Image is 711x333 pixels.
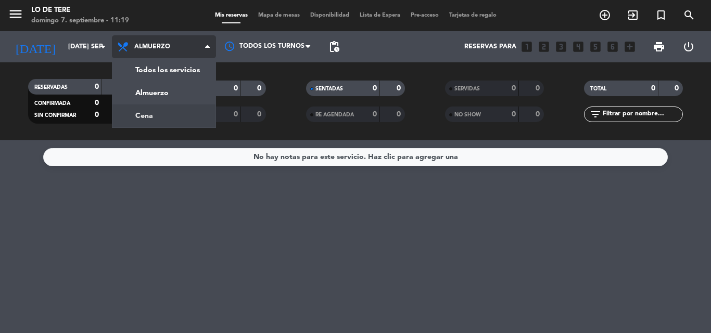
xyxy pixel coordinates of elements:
span: RESERVADAS [34,85,68,90]
span: Mis reservas [210,12,253,18]
i: looks_3 [554,40,568,54]
strong: 0 [512,85,516,92]
i: [DATE] [8,35,63,58]
span: Disponibilidad [305,12,354,18]
strong: 0 [675,85,681,92]
span: SERVIDAS [454,86,480,91]
strong: 0 [95,111,99,118]
i: menu [8,6,23,22]
a: Almuerzo [112,82,215,104]
strong: 0 [397,85,403,92]
strong: 0 [234,85,238,92]
div: No hay notas para este servicio. Haz clic para agregar una [253,151,458,163]
strong: 0 [536,85,542,92]
i: turned_in_not [655,9,667,21]
strong: 0 [512,111,516,118]
strong: 0 [95,99,99,106]
i: looks_5 [589,40,602,54]
div: domingo 7. septiembre - 11:19 [31,16,129,26]
strong: 0 [257,111,263,118]
span: Tarjetas de regalo [444,12,502,18]
a: Cena [112,104,215,127]
strong: 0 [257,85,263,92]
i: add_circle_outline [599,9,611,21]
strong: 0 [373,85,377,92]
div: Lo de Tere [31,5,129,16]
i: looks_two [537,40,551,54]
strong: 0 [397,111,403,118]
i: looks_6 [606,40,619,54]
strong: 0 [95,83,99,90]
i: filter_list [589,108,602,121]
button: menu [8,6,23,25]
span: pending_actions [328,41,340,53]
span: NO SHOW [454,112,481,117]
span: TOTAL [590,86,606,91]
span: print [653,41,665,53]
span: SIN CONFIRMAR [34,113,76,118]
span: Lista de Espera [354,12,405,18]
i: search [683,9,695,21]
i: arrow_drop_down [97,41,109,53]
span: CONFIRMADA [34,101,70,106]
input: Filtrar por nombre... [602,109,682,120]
span: Almuerzo [134,43,170,50]
span: Pre-acceso [405,12,444,18]
span: SENTADAS [315,86,343,91]
span: Mapa de mesas [253,12,305,18]
strong: 0 [234,111,238,118]
strong: 0 [651,85,655,92]
i: power_settings_new [682,41,695,53]
strong: 0 [536,111,542,118]
i: exit_to_app [627,9,639,21]
strong: 0 [373,111,377,118]
div: LOG OUT [674,31,703,62]
i: looks_4 [572,40,585,54]
span: RE AGENDADA [315,112,354,117]
span: Reservas para [464,43,516,50]
i: add_box [623,40,637,54]
a: Todos los servicios [112,59,215,82]
i: looks_one [520,40,534,54]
